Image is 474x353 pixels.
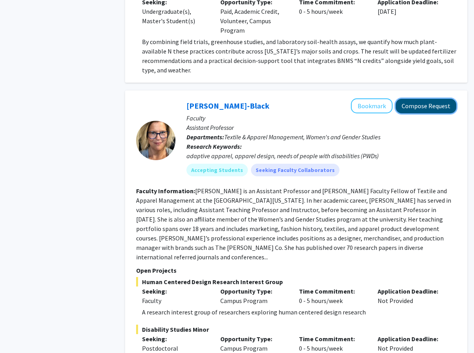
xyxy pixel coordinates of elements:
div: Undergraduate(s), Master's Student(s) [142,7,209,26]
p: Application Deadline: [378,286,444,296]
mat-chip: Accepting Students [186,164,248,176]
div: 0 - 5 hours/week [293,286,372,305]
mat-chip: Seeking Faculty Collaborators [251,164,339,176]
b: Faculty Information: [136,187,195,195]
button: Compose Request to Kerri McBee-Black [396,99,456,113]
span: Disability Studies Minor [136,325,456,334]
p: Time Commitment: [299,286,366,296]
div: Not Provided [372,286,450,305]
p: Open Projects [136,266,456,275]
span: Textile & Apparel Management, Women's and Gender Studies [224,133,380,141]
iframe: Chat [6,318,33,347]
p: Seeking: [142,286,209,296]
p: Opportunity Type: [220,334,287,344]
b: Research Keywords: [186,142,242,150]
p: Assistant Professor [186,123,456,132]
a: [PERSON_NAME]-Black [186,101,269,111]
p: Opportunity Type: [220,286,287,296]
div: Campus Program [214,286,293,305]
fg-read-more: [PERSON_NAME] is an Assistant Professor and [PERSON_NAME] Faculty Fellow of Textile and Apparel M... [136,187,451,261]
p: A research interest group of researchers exploring human centered design research [142,307,456,317]
p: Time Commitment: [299,334,366,344]
p: By combining field trials, greenhouse studies, and laboratory soil-health assays, we quantify how... [142,37,456,75]
div: Faculty [142,296,209,305]
p: Application Deadline: [378,334,444,344]
button: Add Kerri McBee-Black to Bookmarks [351,98,393,113]
p: Faculty [186,113,456,123]
div: adaptive apparel, apparel design, needs of people with disabilities (PWDs) [186,151,456,161]
span: Human Centered Design Research Interest Group [136,277,456,286]
b: Departments: [186,133,224,141]
p: Seeking: [142,334,209,344]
